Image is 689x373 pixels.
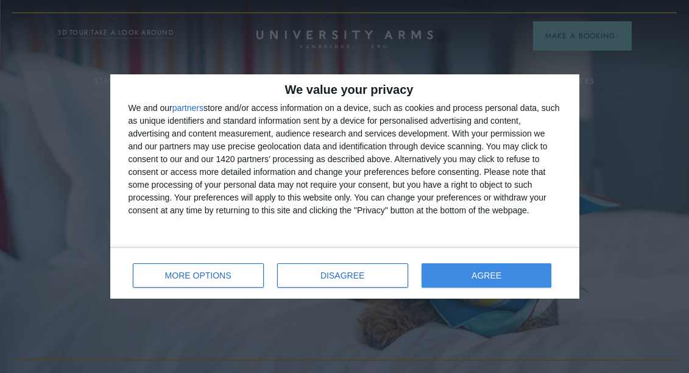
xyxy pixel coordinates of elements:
button: DISAGREE [277,263,408,288]
div: We and our store and/or access information on a device, such as cookies and process personal data... [129,102,561,217]
span: AGREE [472,271,501,280]
button: partners [172,104,203,112]
button: AGREE [422,263,552,288]
span: MORE OPTIONS [165,271,231,280]
h2: We value your privacy [129,83,561,96]
button: MORE OPTIONS [133,263,264,288]
div: qc-cmp2-ui [110,74,579,299]
span: DISAGREE [320,271,364,280]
